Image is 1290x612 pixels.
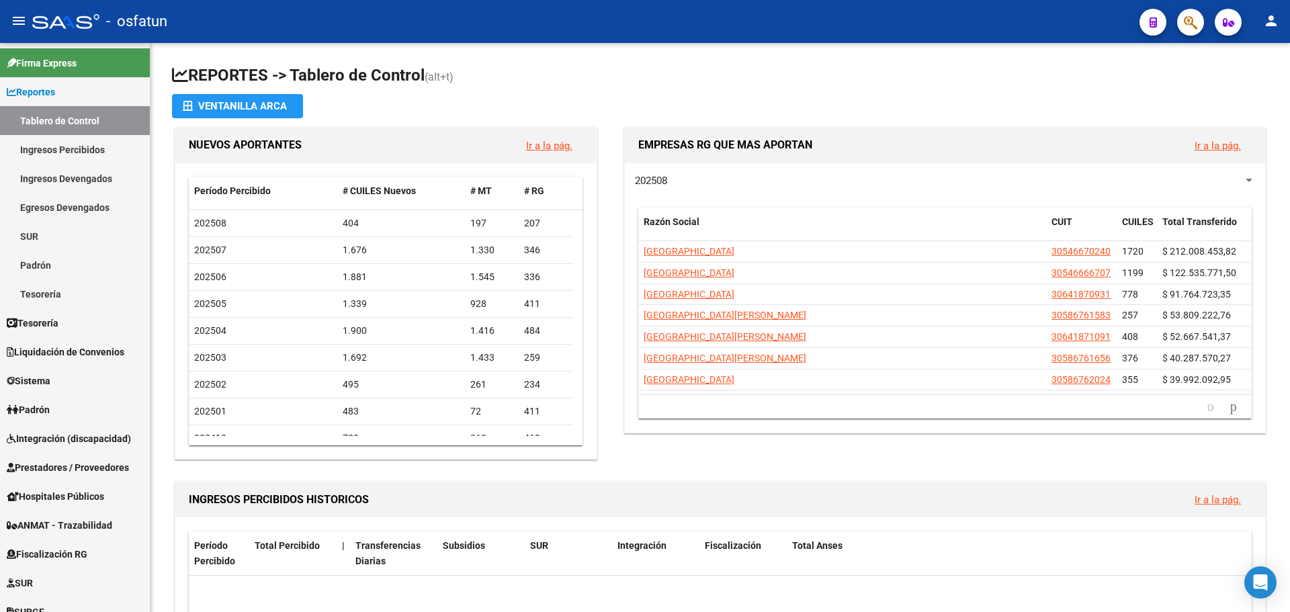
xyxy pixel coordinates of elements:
span: 1199 [1122,267,1144,278]
div: 411 [524,404,567,419]
span: 355 [1122,374,1138,385]
button: Ir a la pág. [1184,133,1252,158]
span: Transferencias Diarias [355,540,421,566]
div: 483 [343,404,460,419]
div: 1.330 [470,243,513,258]
span: $ 122.535.771,50 [1162,267,1236,278]
span: (alt+t) [425,71,454,83]
div: 336 [524,269,567,285]
span: 202502 [194,379,226,390]
span: SUR [530,540,548,551]
a: go to previous page [1201,400,1220,414]
span: Padrón [7,402,50,417]
span: Sistema [7,374,50,388]
span: Razón Social [644,216,699,227]
datatable-header-cell: Total Transferido [1157,208,1251,252]
span: [GEOGRAPHIC_DATA][PERSON_NAME] [644,310,806,320]
datatable-header-cell: | [337,531,350,576]
div: 729 [343,431,460,446]
datatable-header-cell: # MT [465,177,519,206]
span: $ 39.992.092,95 [1162,374,1231,385]
span: 202412 [194,433,226,443]
div: 495 [343,377,460,392]
span: [GEOGRAPHIC_DATA] [644,374,734,385]
div: 261 [470,377,513,392]
datatable-header-cell: SUR [525,531,612,576]
span: Integración [617,540,666,551]
span: 202507 [194,245,226,255]
span: [GEOGRAPHIC_DATA] [644,246,734,257]
div: 260 [470,431,513,446]
div: 72 [470,404,513,419]
span: 30641871091 [1051,331,1111,342]
div: 1.416 [470,323,513,339]
span: Fiscalización RG [7,547,87,562]
div: 1.900 [343,323,460,339]
span: 30586761583 [1051,310,1111,320]
span: 30546666707 [1051,267,1111,278]
span: 30586761656 [1051,353,1111,363]
mat-icon: menu [11,13,27,29]
span: ANMAT - Trazabilidad [7,518,112,533]
span: $ 53.809.222,76 [1162,310,1231,320]
span: $ 52.667.541,37 [1162,331,1231,342]
span: INGRESOS PERCIBIDOS HISTORICOS [189,493,369,506]
div: 1.692 [343,350,460,365]
span: Fiscalización [705,540,761,551]
div: 484 [524,323,567,339]
span: Subsidios [443,540,485,551]
div: 207 [524,216,567,231]
a: Ir a la pág. [1195,494,1241,506]
datatable-header-cell: Integración [612,531,699,576]
datatable-header-cell: Transferencias Diarias [350,531,437,576]
span: [GEOGRAPHIC_DATA] [644,289,734,300]
div: 1.676 [343,243,460,258]
span: 1720 [1122,246,1144,257]
mat-icon: person [1263,13,1279,29]
span: Tesorería [7,316,58,331]
div: 1.339 [343,296,460,312]
a: Ir a la pág. [1195,140,1241,152]
datatable-header-cell: Razón Social [638,208,1046,252]
span: 202508 [635,175,667,187]
div: 1.433 [470,350,513,365]
span: 202508 [194,218,226,228]
div: 411 [524,296,567,312]
span: 408 [1122,331,1138,342]
span: 30546670240 [1051,246,1111,257]
span: # MT [470,185,492,196]
div: 404 [343,216,460,231]
span: 202501 [194,406,226,417]
span: $ 40.287.570,27 [1162,353,1231,363]
span: Reportes [7,85,55,99]
div: Open Intercom Messenger [1244,566,1277,599]
div: 469 [524,431,567,446]
datatable-header-cell: # CUILES Nuevos [337,177,466,206]
span: CUILES [1122,216,1154,227]
span: Total Anses [792,540,843,551]
span: Total Transferido [1162,216,1237,227]
datatable-header-cell: # RG [519,177,572,206]
span: Período Percibido [194,185,271,196]
span: 202505 [194,298,226,309]
div: 234 [524,377,567,392]
span: 778 [1122,289,1138,300]
datatable-header-cell: Fiscalización [699,531,787,576]
span: 376 [1122,353,1138,363]
span: 202503 [194,352,226,363]
div: 1.545 [470,269,513,285]
div: 259 [524,350,567,365]
span: Integración (discapacidad) [7,431,131,446]
span: Liquidación de Convenios [7,345,124,359]
datatable-header-cell: CUIT [1046,208,1117,252]
button: Ventanilla ARCA [172,94,303,118]
span: [GEOGRAPHIC_DATA][PERSON_NAME] [644,353,806,363]
datatable-header-cell: CUILES [1117,208,1157,252]
span: Prestadores / Proveedores [7,460,129,475]
span: Firma Express [7,56,77,71]
datatable-header-cell: Total Percibido [249,531,337,576]
span: $ 91.764.723,35 [1162,289,1231,300]
a: go to next page [1224,400,1243,414]
div: Ventanilla ARCA [183,94,292,118]
span: Total Percibido [255,540,320,551]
